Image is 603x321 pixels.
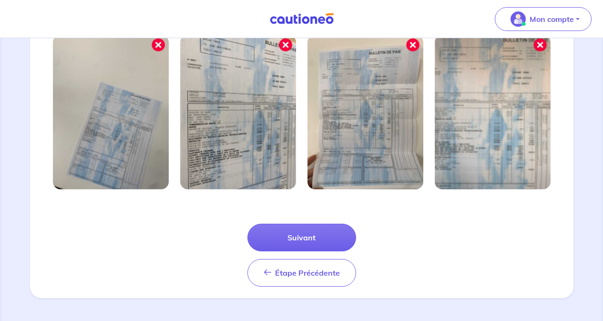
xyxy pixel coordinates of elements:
[266,13,337,25] img: Cautioneo
[495,7,592,31] button: illu_account_valid_menu.svgMon compte
[275,268,340,278] span: Étape Précédente
[511,11,526,27] img: illu_account_valid_menu.svg
[435,35,551,189] img: Image mal cadrée 4
[180,35,296,189] img: Image mal cadrée 2
[247,259,356,287] button: Étape Précédente
[53,35,169,189] img: Image mal cadrée 1
[530,13,574,25] p: Mon compte
[247,224,356,251] button: Suivant
[307,35,423,189] img: Image mal cadrée 3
